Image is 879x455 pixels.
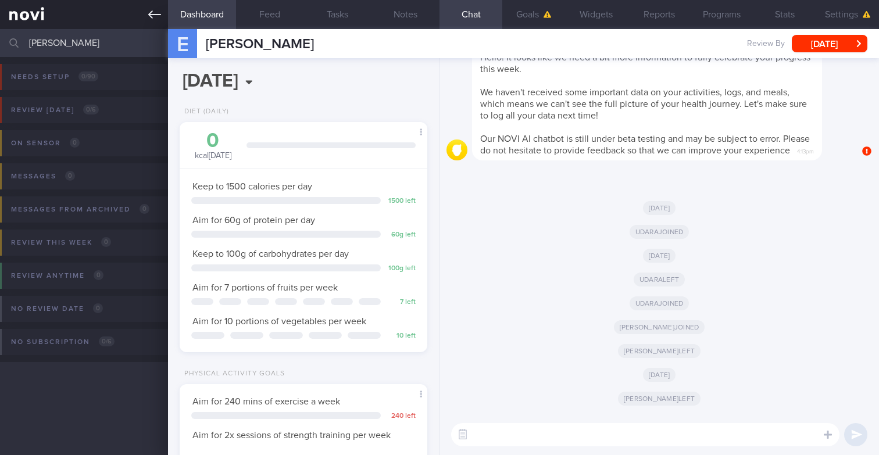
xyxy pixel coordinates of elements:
span: [DATE] [643,249,676,263]
span: 0 [93,303,103,313]
div: Needs setup [8,69,101,85]
div: 10 left [387,332,416,341]
div: 100 g left [387,264,416,273]
span: [PERSON_NAME] joined [614,320,705,334]
div: No review date [8,301,106,317]
span: [DATE] [643,201,676,215]
span: Udara joined [630,296,689,310]
span: We haven't received some important data on your activities, logs, and meals, which means we can't... [480,88,807,120]
span: 0 / 6 [99,336,115,346]
span: [PERSON_NAME] left [618,344,701,358]
span: 0 [140,204,149,214]
span: 4:13pm [797,145,814,156]
span: Udara left [634,273,685,286]
span: Review By [747,39,785,49]
span: [PERSON_NAME] [206,37,314,51]
span: Our NOVI AI chatbot is still under beta testing and may be subject to error. Please do not hesita... [480,134,810,155]
div: kcal [DATE] [191,131,235,162]
span: [PERSON_NAME] left [618,392,701,406]
div: Review this week [8,235,114,250]
div: 1500 left [387,197,416,206]
div: Messages [8,169,78,184]
div: On sensor [8,135,83,151]
div: Review anytime [8,268,106,284]
span: Aim for 2x sessions of strength training per week [192,431,391,440]
span: Udara joined [630,225,689,239]
div: E [160,22,204,67]
span: Aim for 240 mins of exercise a week [192,397,340,406]
div: Diet (Daily) [180,108,229,116]
span: 0 / 6 [83,105,99,114]
div: 240 left [387,412,416,421]
div: Review [DATE] [8,102,102,118]
div: Physical Activity Goals [180,370,285,378]
div: 0 [191,131,235,151]
span: 0 [70,138,80,148]
div: 7 left [387,298,416,307]
span: 0 [101,237,111,247]
span: Keep to 1500 calories per day [192,182,312,191]
span: Aim for 7 portions of fruits per week [192,283,338,292]
span: Aim for 10 portions of vegetables per week [192,317,366,326]
span: 0 [94,270,103,280]
div: 60 g left [387,231,416,239]
span: Keep to 100g of carbohydrates per day [192,249,349,259]
button: [DATE] [792,35,867,52]
span: Aim for 60g of protein per day [192,216,315,225]
div: No subscription [8,334,117,350]
div: Messages from Archived [8,202,152,217]
span: 0 / 90 [78,71,98,81]
span: [DATE] [643,368,676,382]
span: 0 [65,171,75,181]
